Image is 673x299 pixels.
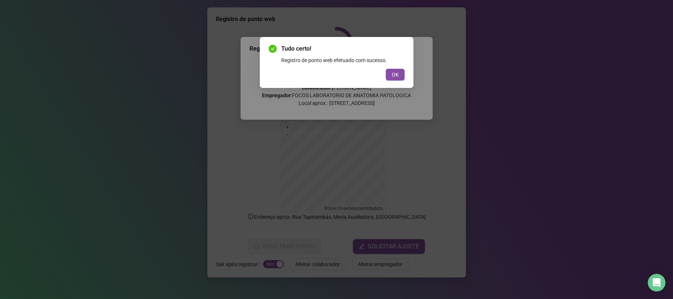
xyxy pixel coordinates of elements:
button: OK [386,69,405,81]
span: OK [392,71,399,79]
span: check-circle [269,45,277,53]
div: Registro de ponto web efetuado com sucesso. [281,56,405,64]
span: Tudo certo! [281,44,405,53]
div: Open Intercom Messenger [648,274,666,292]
